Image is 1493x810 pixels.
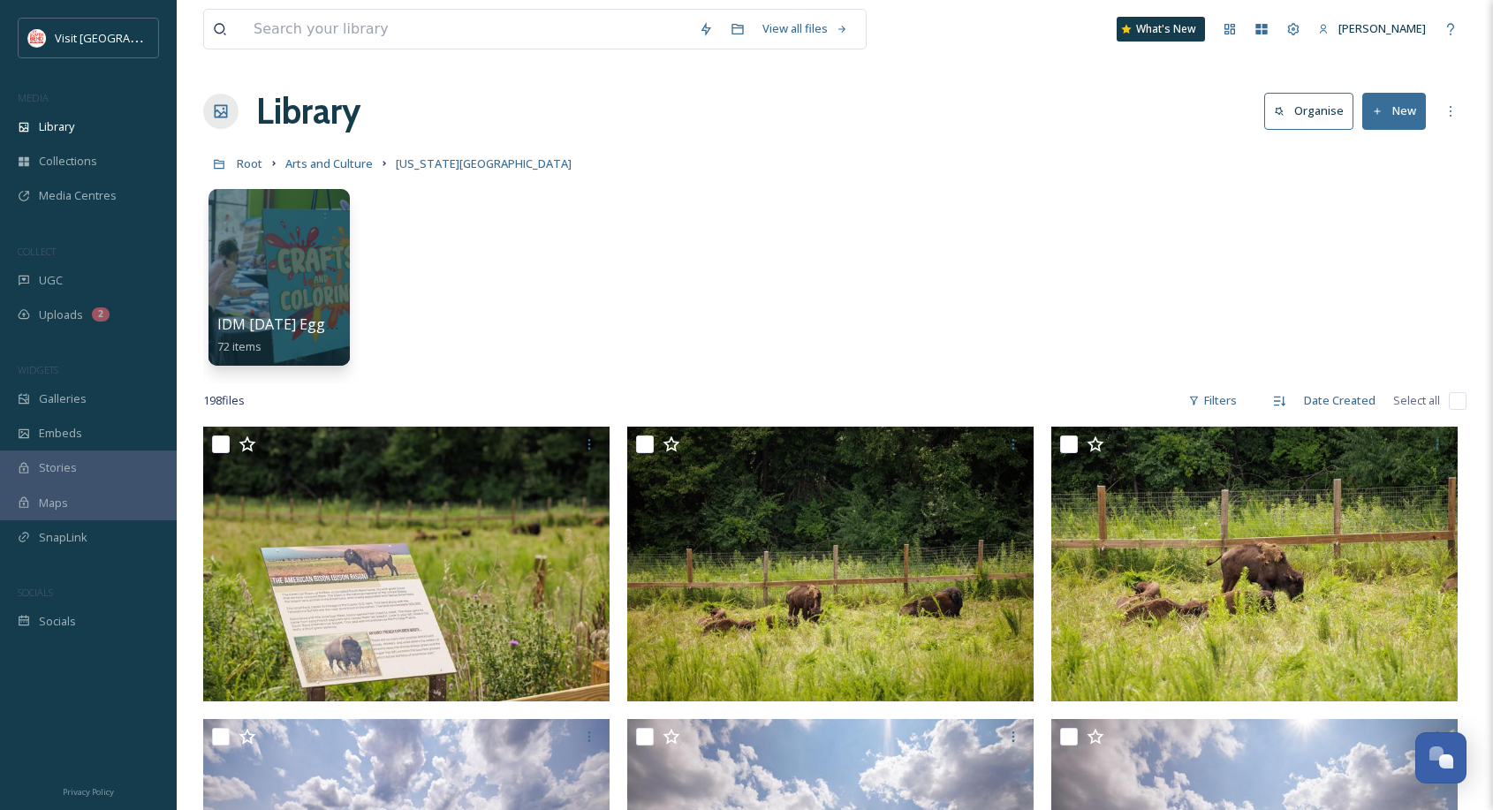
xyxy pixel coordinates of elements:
[1362,93,1426,129] button: New
[285,153,373,174] a: Arts and Culture
[39,187,117,204] span: Media Centres
[396,155,572,171] span: [US_STATE][GEOGRAPHIC_DATA]
[39,425,82,442] span: Embeds
[39,307,83,323] span: Uploads
[203,392,245,409] span: 198 file s
[39,529,87,546] span: SnapLink
[39,495,68,511] span: Maps
[39,613,76,630] span: Socials
[627,427,1039,701] img: Indiana Dinosaur Museum Opening Day 210.jpg
[18,91,49,104] span: MEDIA
[1264,93,1362,129] a: Organise
[18,245,56,258] span: COLLECT
[1309,11,1435,46] a: [PERSON_NAME]
[256,85,360,138] a: Library
[28,29,46,47] img: vsbm-stackedMISH_CMYKlogo2017.jpg
[63,786,114,798] span: Privacy Policy
[39,118,74,135] span: Library
[1179,383,1246,418] div: Filters
[39,390,87,407] span: Galleries
[245,10,690,49] input: Search your library
[55,29,192,46] span: Visit [GEOGRAPHIC_DATA]
[18,363,58,376] span: WIDGETS
[237,155,262,171] span: Root
[63,780,114,801] a: Privacy Policy
[217,314,442,334] span: IDM [DATE] Egg [PERSON_NAME]
[39,459,77,476] span: Stories
[1264,93,1353,129] button: Organise
[203,427,615,701] img: Indiana Dinosaur Museum Opening Day 211.jpg
[396,153,572,174] a: [US_STATE][GEOGRAPHIC_DATA]
[237,153,262,174] a: Root
[1295,383,1384,418] div: Date Created
[754,11,857,46] a: View all files
[1415,732,1466,784] button: Open Chat
[18,586,53,599] span: SOCIALS
[217,338,261,354] span: 72 items
[39,153,97,170] span: Collections
[1117,17,1205,42] a: What's New
[1338,20,1426,36] span: [PERSON_NAME]
[1051,427,1463,701] img: Indiana Dinosaur Museum Opening Day 209.jpg
[39,272,63,289] span: UGC
[92,307,110,322] div: 2
[1393,392,1440,409] span: Select all
[217,316,442,354] a: IDM [DATE] Egg [PERSON_NAME]72 items
[285,155,373,171] span: Arts and Culture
